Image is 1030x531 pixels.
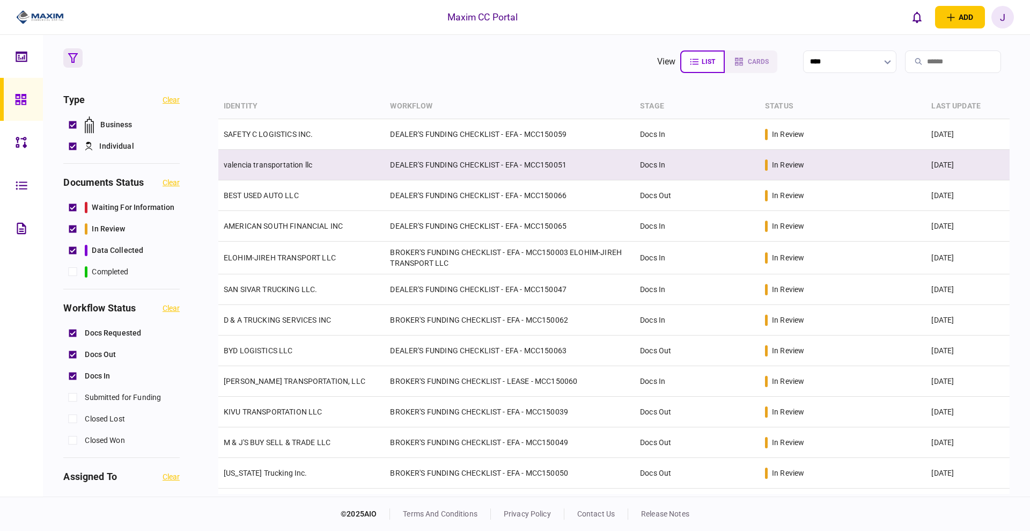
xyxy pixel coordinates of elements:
[772,345,804,356] div: in review
[92,202,174,213] span: waiting for information
[85,328,141,339] span: Docs Requested
[85,392,161,403] span: Submitted for Funding
[16,9,64,25] img: client company logo
[403,510,477,518] a: terms and conditions
[385,150,635,180] td: DEALER'S FUNDING CHECKLIST - EFA - MCC150051
[385,305,635,336] td: BROKER'S FUNDING CHECKLIST - EFA - MCC150062
[385,336,635,366] td: DEALER'S FUNDING CHECKLIST - EFA - MCC150063
[385,366,635,397] td: BROKER'S FUNDING CHECKLIST - LEASE - MCC150060
[92,245,143,256] span: data collected
[635,274,760,305] td: Docs In
[635,489,760,519] td: Docs In
[772,159,804,170] div: in review
[926,150,1009,180] td: [DATE]
[163,178,180,187] button: clear
[63,95,85,105] h3: Type
[772,437,804,448] div: in review
[991,6,1014,28] button: J
[772,376,804,387] div: in review
[635,150,760,180] td: Docs In
[772,190,804,201] div: in review
[385,119,635,150] td: DEALER'S FUNDING CHECKLIST - EFA - MCC150059
[935,6,985,28] button: open adding identity options
[224,285,317,294] a: SAN SIVAR TRUCKING LLC.
[635,305,760,336] td: Docs In
[772,284,804,295] div: in review
[224,346,293,355] a: BYD LOGISTICS LLC
[725,50,777,73] button: cards
[748,58,769,66] span: cards
[926,489,1009,519] td: [DATE]
[85,435,124,446] span: Closed Won
[385,211,635,242] td: DEALER'S FUNDING CHECKLIST - EFA - MCC150065
[926,458,1009,489] td: [DATE]
[163,96,180,104] button: clear
[635,94,760,119] th: stage
[224,469,307,477] a: [US_STATE] Trucking Inc.
[224,222,343,230] a: AMERICAN SOUTH FINANCIAL INC
[385,489,635,519] td: DEALER'S FUNDING CHECKLIST - EFA - MCC150042
[224,130,313,139] a: SAFETY C LOGISTICS INC.
[926,397,1009,427] td: [DATE]
[926,242,1009,274] td: [DATE]
[63,472,116,482] h3: assigned to
[635,458,760,489] td: Docs Out
[504,510,551,518] a: privacy policy
[385,180,635,211] td: DEALER'S FUNDING CHECKLIST - EFA - MCC150066
[926,180,1009,211] td: [DATE]
[92,266,128,278] span: completed
[926,305,1009,336] td: [DATE]
[224,316,331,324] a: D & A TRUCKING SERVICES INC
[635,119,760,150] td: Docs In
[577,510,615,518] a: contact us
[341,508,390,520] div: © 2025 AIO
[926,274,1009,305] td: [DATE]
[772,252,804,263] div: in review
[772,221,804,231] div: in review
[385,427,635,458] td: BROKER'S FUNDING CHECKLIST - EFA - MCC150049
[635,242,760,274] td: Docs In
[385,397,635,427] td: BROKER'S FUNDING CHECKLIST - EFA - MCC150039
[926,366,1009,397] td: [DATE]
[385,458,635,489] td: BROKER'S FUNDING CHECKLIST - EFA - MCC150050
[635,427,760,458] td: Docs Out
[85,349,116,360] span: Docs Out
[635,366,760,397] td: Docs In
[641,510,689,518] a: release notes
[224,377,365,385] a: [PERSON_NAME] TRANSPORTATION, LLC
[92,223,125,235] span: in review
[385,274,635,305] td: DEALER'S FUNDING CHECKLIST - EFA - MCC150047
[635,336,760,366] td: Docs Out
[224,191,299,200] a: BEST USED AUTO LLC
[224,253,336,262] a: ELOHIM-JIREH TRANSPORT LLC
[926,119,1009,150] td: [DATE]
[702,58,715,66] span: list
[926,211,1009,242] td: [DATE]
[926,336,1009,366] td: [DATE]
[635,211,760,242] td: Docs In
[163,472,180,481] button: clear
[100,119,132,130] span: Business
[99,141,134,152] span: Individual
[772,468,804,478] div: in review
[635,397,760,427] td: Docs Out
[224,438,330,447] a: M & J'S BUY SELL & TRADE LLC
[224,161,312,169] a: valencia transportation llc
[63,303,136,313] h3: workflow status
[926,94,1009,119] th: last update
[85,370,110,382] span: Docs In
[772,129,804,140] div: in review
[218,94,385,119] th: identity
[635,180,760,211] td: Docs Out
[772,406,804,417] div: in review
[447,10,518,24] div: Maxim CC Portal
[760,94,926,119] th: status
[224,408,322,416] a: KIVU TRANSPORTATION LLC
[680,50,725,73] button: list
[63,178,144,187] h3: documents status
[926,427,1009,458] td: [DATE]
[772,315,804,325] div: in review
[906,6,929,28] button: open notifications list
[657,55,676,68] div: view
[163,304,180,312] button: clear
